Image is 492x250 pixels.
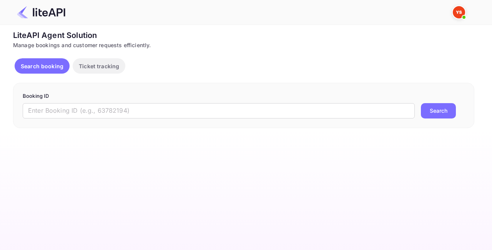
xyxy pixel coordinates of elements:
p: Search booking [21,62,63,70]
img: LiteAPI Logo [17,6,65,18]
p: Booking ID [23,92,465,100]
p: Ticket tracking [79,62,119,70]
button: Search [421,103,456,118]
div: LiteAPI Agent Solution [13,30,474,41]
input: Enter Booking ID (e.g., 63782194) [23,103,415,118]
img: Yandex Support [453,6,465,18]
div: Manage bookings and customer requests efficiently. [13,41,474,49]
